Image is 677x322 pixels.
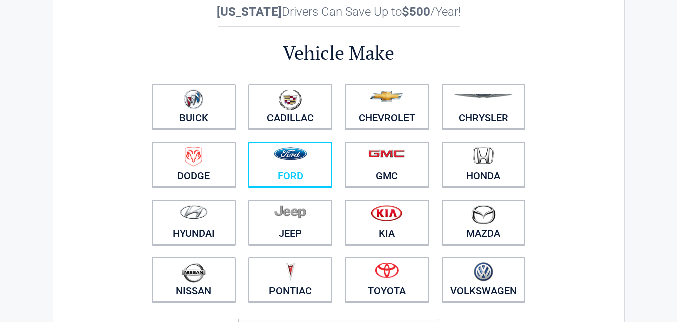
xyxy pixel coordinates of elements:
[217,5,282,19] b: [US_STATE]
[345,84,429,129] a: Chevrolet
[182,262,206,283] img: nissan
[184,89,203,109] img: buick
[274,147,307,160] img: ford
[152,200,236,245] a: Hyundai
[370,91,403,102] img: chevrolet
[402,5,430,19] b: $500
[152,142,236,187] a: Dodge
[152,84,236,129] a: Buick
[146,40,532,66] h2: Vehicle Make
[248,142,333,187] a: Ford
[471,205,496,224] img: mazda
[442,142,526,187] a: Honda
[279,89,302,110] img: cadillac
[442,200,526,245] a: Mazda
[453,94,514,98] img: chrysler
[274,205,306,219] img: jeep
[345,200,429,245] a: Kia
[345,257,429,302] a: Toyota
[285,262,295,281] img: pontiac
[146,5,532,19] h2: Drivers Can Save Up to /Year
[152,257,236,302] a: Nissan
[248,200,333,245] a: Jeep
[473,147,494,165] img: honda
[442,257,526,302] a: Volkswagen
[474,262,493,282] img: volkswagen
[248,257,333,302] a: Pontiac
[248,84,333,129] a: Cadillac
[180,205,208,219] img: hyundai
[375,262,399,278] img: toyota
[368,149,405,158] img: gmc
[185,147,202,167] img: dodge
[442,84,526,129] a: Chrysler
[371,205,402,221] img: kia
[345,142,429,187] a: GMC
